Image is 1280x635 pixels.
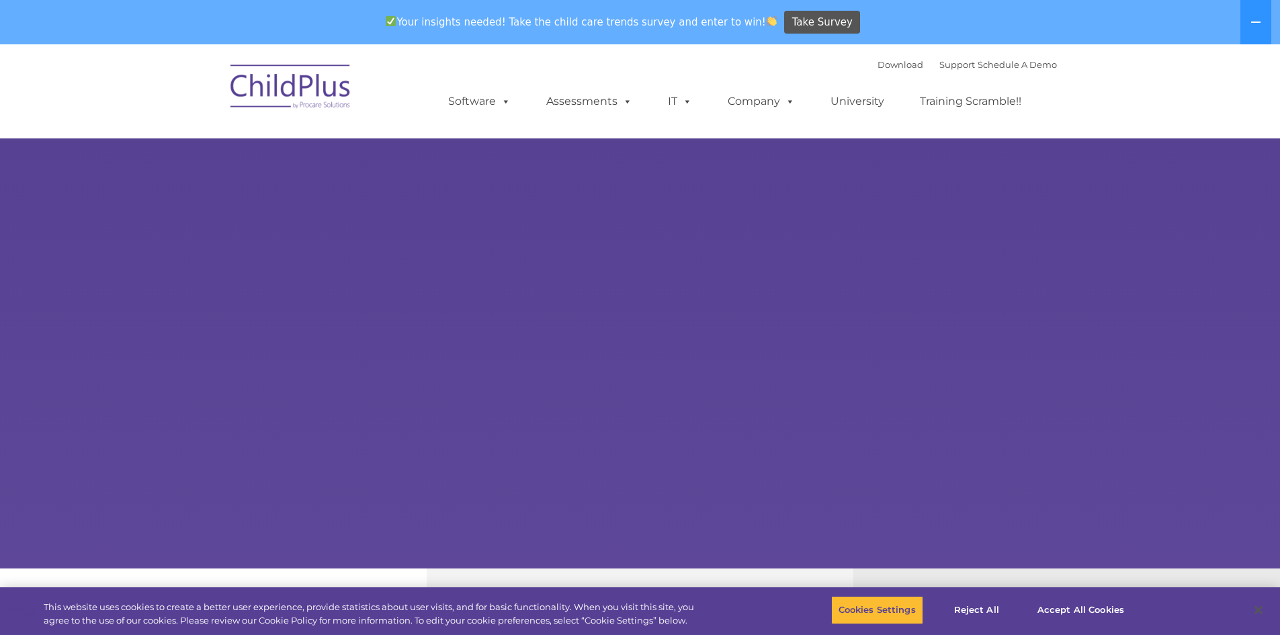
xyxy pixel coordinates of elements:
a: Schedule A Demo [978,59,1057,70]
span: Phone number [187,144,244,154]
button: Accept All Cookies [1030,596,1132,624]
img: ChildPlus by Procare Solutions [224,55,358,122]
a: Assessments [533,88,646,115]
a: IT [654,88,706,115]
a: Software [435,88,524,115]
a: Training Scramble!! [906,88,1035,115]
span: Your insights needed! Take the child care trends survey and enter to win! [380,9,783,35]
font: | [878,59,1057,70]
a: Support [939,59,975,70]
img: 👏 [767,16,777,26]
div: This website uses cookies to create a better user experience, provide statistics about user visit... [44,601,704,627]
img: ✅ [386,16,396,26]
button: Cookies Settings [831,596,923,624]
a: University [817,88,898,115]
a: Download [878,59,923,70]
button: Reject All [935,596,1019,624]
a: Take Survey [784,11,860,34]
button: Close [1244,595,1273,625]
span: Last name [187,89,228,99]
span: Take Survey [792,11,853,34]
a: Company [714,88,808,115]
